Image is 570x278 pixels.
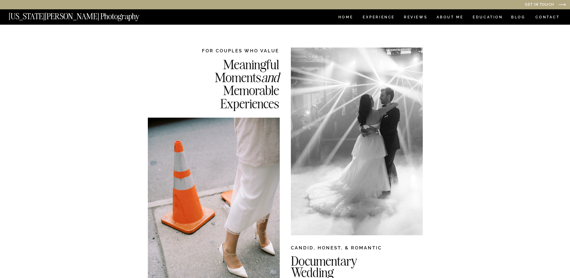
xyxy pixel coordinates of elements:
[291,245,423,254] h2: CANDID, HONEST, & ROMANTIC
[363,15,394,20] a: Experience
[511,15,526,20] a: BLOG
[9,12,160,17] a: [US_STATE][PERSON_NAME] Photography
[337,15,354,20] a: HOME
[472,15,504,20] a: EDUCATION
[464,3,554,7] a: Get in Touch
[436,15,464,20] a: ABOUT ME
[261,69,279,85] i: and
[184,58,279,109] h2: Meaningful Moments Memorable Experiences
[404,15,426,20] a: REVIEWS
[184,48,279,54] h2: FOR COUPLES WHO VALUE
[535,14,560,20] a: CONTACT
